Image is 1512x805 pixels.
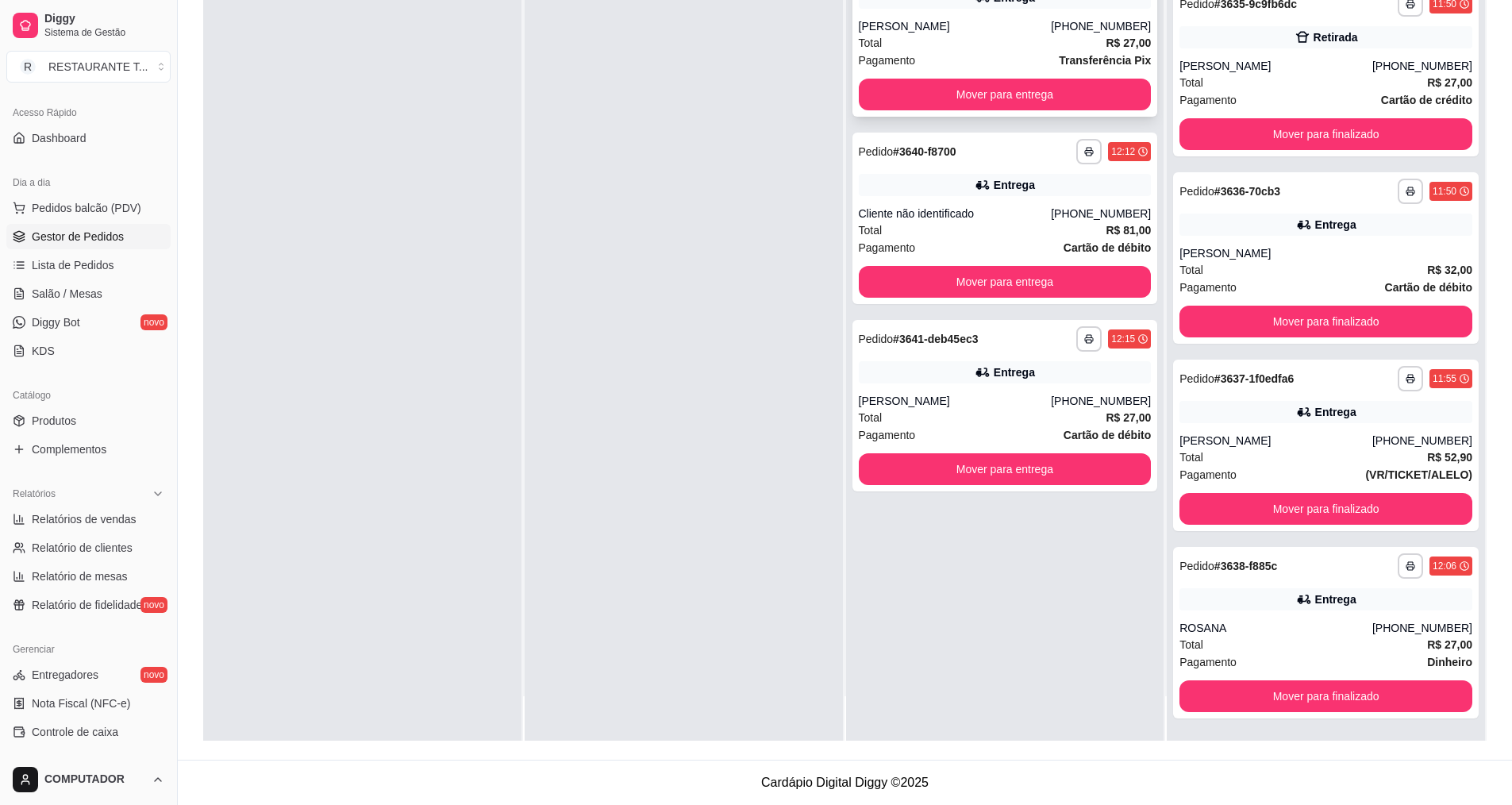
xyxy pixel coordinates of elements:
[1372,433,1472,449] div: [PHONE_NUMBER]
[1179,245,1472,261] div: [PERSON_NAME]
[1106,224,1151,237] strong: R$ 81,00
[32,130,87,146] span: Dashboard
[1111,145,1135,158] div: 12:12
[1179,91,1237,109] span: Pagamento
[6,281,171,306] a: Salão / Mesas
[893,145,956,158] strong: # 3640-f8700
[1179,653,1237,671] span: Pagamento
[1051,393,1151,409] div: [PHONE_NUMBER]
[178,760,1512,805] footer: Cardápio Digital Diggy © 2025
[1372,620,1472,636] div: [PHONE_NUMBER]
[859,266,1152,298] button: Mover para entrega
[1179,261,1203,279] span: Total
[1433,185,1456,198] div: 11:50
[859,393,1052,409] div: [PERSON_NAME]
[1427,451,1472,464] strong: R$ 52,90
[32,695,130,711] span: Nota Fiscal (NFC-e)
[1051,206,1151,221] div: [PHONE_NUMBER]
[1179,306,1472,337] button: Mover para finalizado
[1315,217,1356,233] div: Entrega
[859,409,883,426] span: Total
[6,6,171,44] a: DiggySistema de Gestão
[32,413,76,429] span: Produtos
[994,364,1035,380] div: Entrega
[1111,333,1135,345] div: 12:15
[1106,411,1151,424] strong: R$ 27,00
[6,100,171,125] div: Acesso Rápido
[1315,591,1356,607] div: Entrega
[48,59,148,75] div: RESTAURANTE T ...
[859,453,1152,485] button: Mover para entrega
[1381,94,1472,106] strong: Cartão de crédito
[1214,560,1277,572] strong: # 3638-f885c
[1427,264,1472,276] strong: R$ 32,00
[32,597,142,613] span: Relatório de fidelidade
[893,333,978,345] strong: # 3641-deb45ec3
[1179,279,1237,296] span: Pagamento
[1433,560,1456,572] div: 12:06
[6,125,171,151] a: Dashboard
[1427,656,1472,668] strong: Dinheiro
[1372,58,1472,74] div: [PHONE_NUMBER]
[32,667,98,683] span: Entregadores
[6,748,171,773] a: Controle de fiado
[6,691,171,716] a: Nota Fiscal (NFC-e)
[1314,29,1358,45] div: Retirada
[32,540,133,556] span: Relatório de clientes
[1179,466,1237,483] span: Pagamento
[1179,636,1203,653] span: Total
[859,145,894,158] span: Pedido
[44,772,145,787] span: COMPUTADOR
[1179,58,1372,74] div: [PERSON_NAME]
[1365,468,1472,481] strong: (VR/TICKET/ALELO)
[1179,449,1203,466] span: Total
[859,34,883,52] span: Total
[20,59,36,75] span: R
[859,52,916,69] span: Pagamento
[32,753,117,768] span: Controle de fiado
[6,662,171,688] a: Entregadoresnovo
[32,724,118,740] span: Controle de caixa
[6,535,171,560] a: Relatório de clientes
[1064,429,1151,441] strong: Cartão de débito
[1106,37,1151,49] strong: R$ 27,00
[32,343,55,359] span: KDS
[994,177,1035,193] div: Entrega
[32,200,141,216] span: Pedidos balcão (PDV)
[6,761,171,799] button: COMPUTADOR
[44,26,164,39] span: Sistema de Gestão
[1214,185,1280,198] strong: # 3636-70cb3
[859,426,916,444] span: Pagamento
[6,310,171,335] a: Diggy Botnovo
[13,487,56,500] span: Relatórios
[859,79,1152,110] button: Mover para entrega
[32,441,106,457] span: Complementos
[859,18,1052,34] div: [PERSON_NAME]
[32,257,114,273] span: Lista de Pedidos
[6,637,171,662] div: Gerenciar
[32,229,124,245] span: Gestor de Pedidos
[6,252,171,278] a: Lista de Pedidos
[859,206,1052,221] div: Cliente não identificado
[1427,638,1472,651] strong: R$ 27,00
[1433,372,1456,385] div: 11:55
[6,383,171,408] div: Catálogo
[6,592,171,618] a: Relatório de fidelidadenovo
[1385,281,1472,294] strong: Cartão de débito
[1315,404,1356,420] div: Entrega
[1179,185,1214,198] span: Pedido
[1179,620,1372,636] div: ROSANA
[859,221,883,239] span: Total
[1179,560,1214,572] span: Pedido
[6,224,171,249] a: Gestor de Pedidos
[1427,76,1472,89] strong: R$ 27,00
[44,12,164,26] span: Diggy
[6,51,171,83] button: Select a team
[32,314,80,330] span: Diggy Bot
[1179,372,1214,385] span: Pedido
[6,437,171,462] a: Complementos
[6,170,171,195] div: Dia a dia
[859,239,916,256] span: Pagamento
[1059,54,1151,67] strong: Transferência Pix
[1179,433,1372,449] div: [PERSON_NAME]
